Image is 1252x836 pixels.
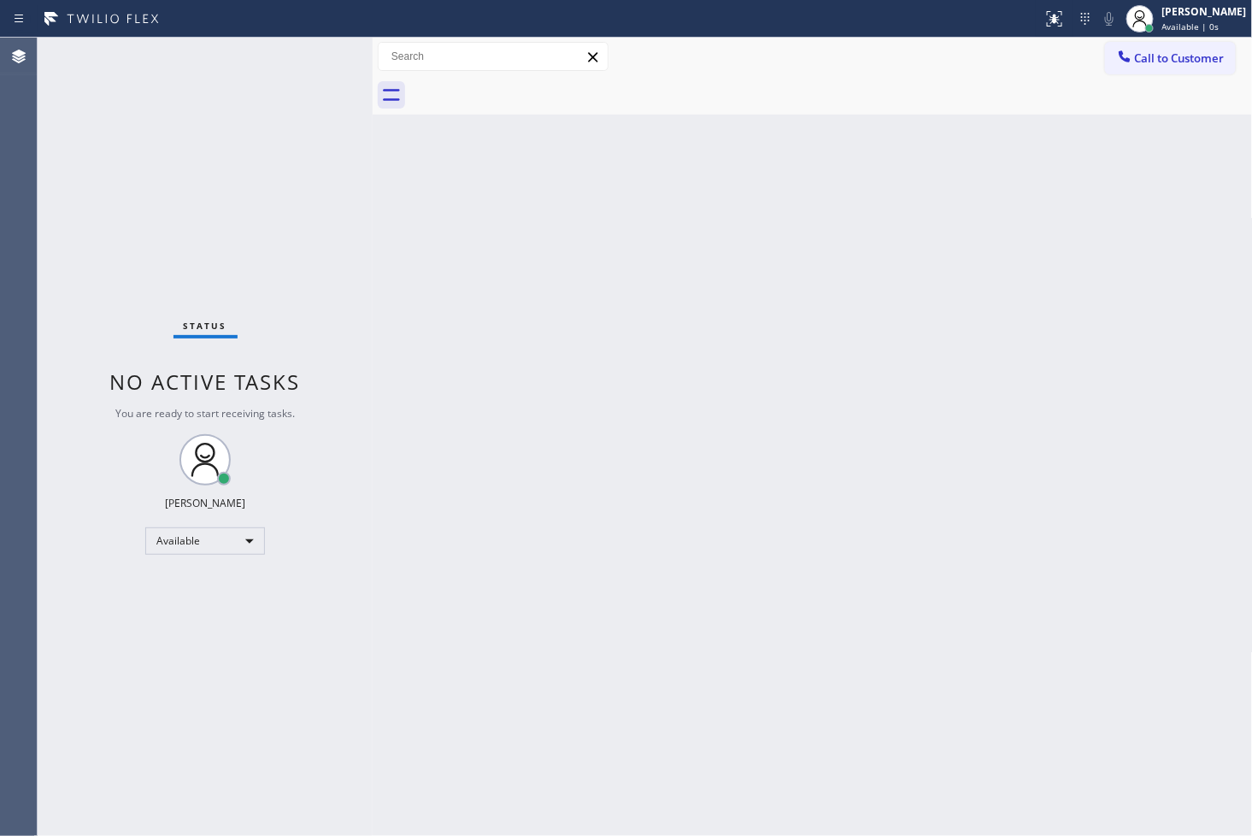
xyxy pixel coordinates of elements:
[115,406,295,421] span: You are ready to start receiving tasks.
[1135,50,1225,66] span: Call to Customer
[184,320,227,332] span: Status
[145,527,265,555] div: Available
[165,496,245,510] div: [PERSON_NAME]
[1105,42,1236,74] button: Call to Customer
[110,368,301,396] span: No active tasks
[379,43,608,70] input: Search
[1162,21,1220,32] span: Available | 0s
[1097,7,1121,31] button: Mute
[1162,4,1247,19] div: [PERSON_NAME]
